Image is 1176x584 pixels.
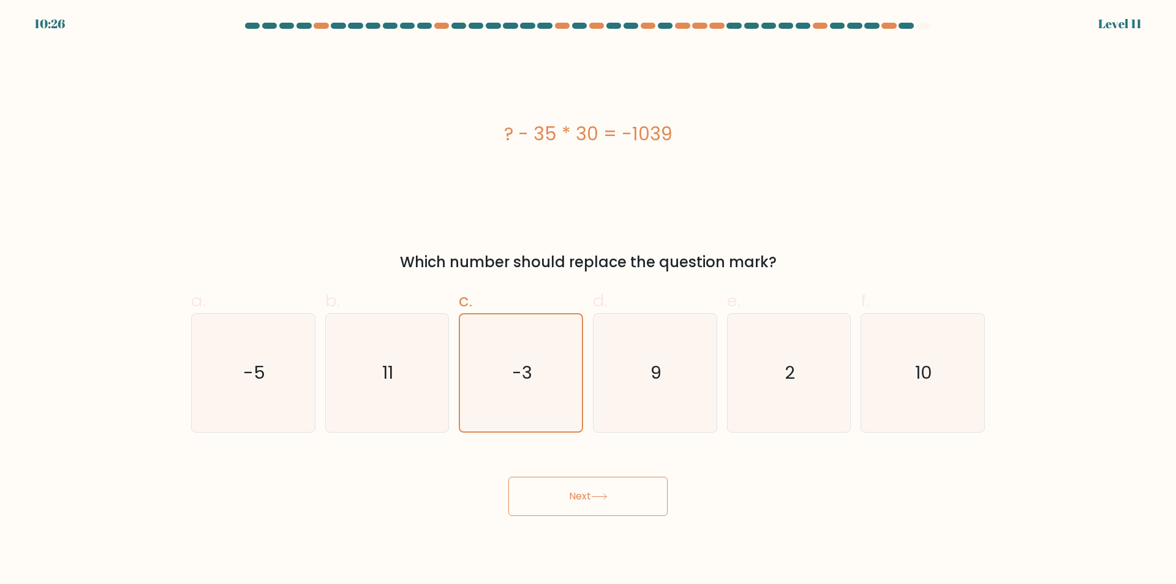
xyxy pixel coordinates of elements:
div: 10:26 [34,15,65,33]
text: 11 [383,361,394,385]
button: Next [508,477,668,516]
span: b. [325,289,340,313]
div: Which number should replace the question mark? [198,251,978,273]
span: e. [727,289,741,313]
span: d. [593,289,608,313]
text: 2 [785,361,795,385]
span: c. [459,289,472,313]
text: -5 [243,361,265,385]
text: -3 [512,360,532,385]
div: ? - 35 * 30 = -1039 [191,120,985,148]
span: f. [861,289,869,313]
text: 10 [916,361,933,385]
span: a. [191,289,206,313]
div: Level 11 [1098,15,1142,33]
text: 9 [650,361,661,385]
